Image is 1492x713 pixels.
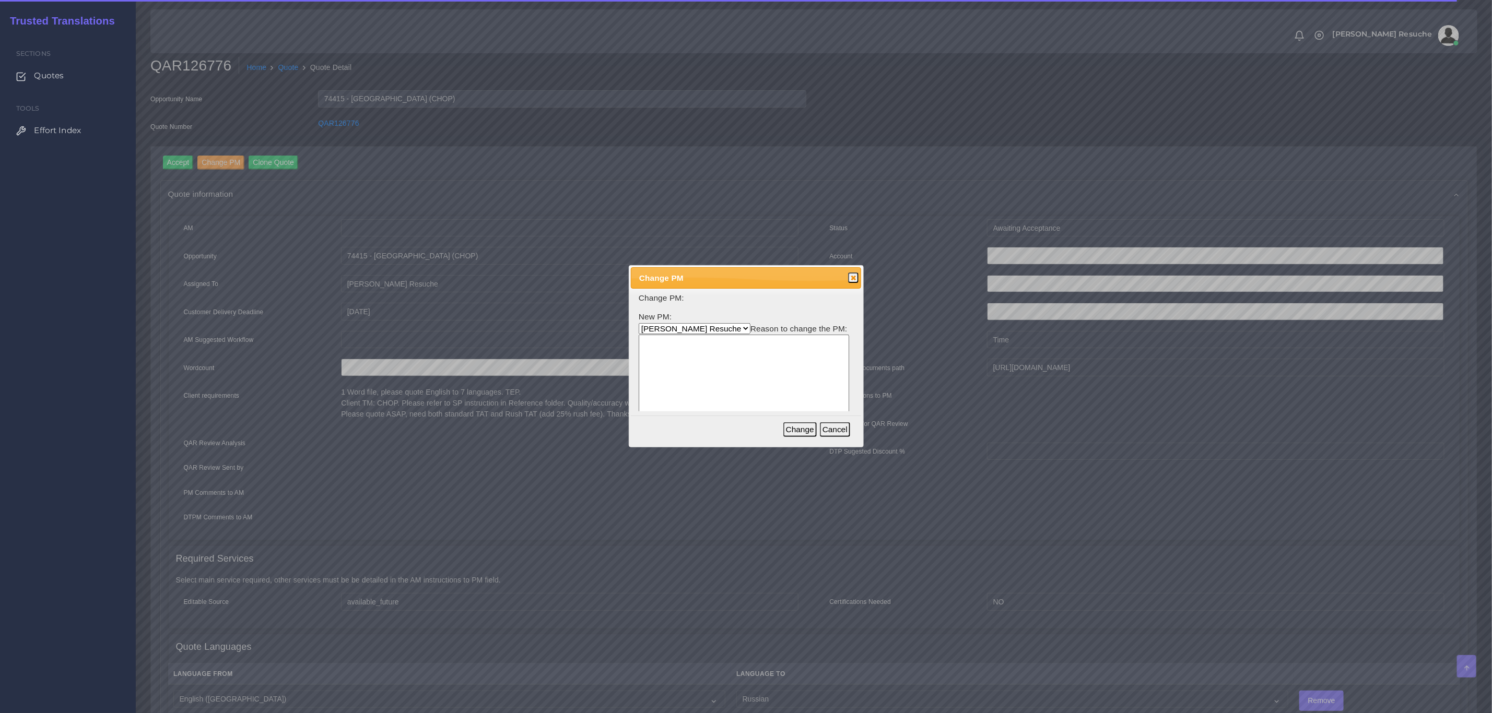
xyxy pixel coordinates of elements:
h2: Trusted Translations [3,15,115,27]
button: Close [848,272,859,283]
span: Effort Index [34,125,81,136]
form: New PM: Reason to change the PM: [639,292,853,437]
a: Effort Index [8,120,128,141]
a: Quotes [8,65,128,87]
a: Trusted Translations [3,13,115,30]
button: Change [783,422,817,437]
button: Cancel [820,422,850,437]
span: Quotes [34,70,64,81]
p: Change PM: [639,292,853,303]
span: Tools [16,104,40,112]
span: Sections [16,50,51,57]
span: Change PM [639,272,831,284]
